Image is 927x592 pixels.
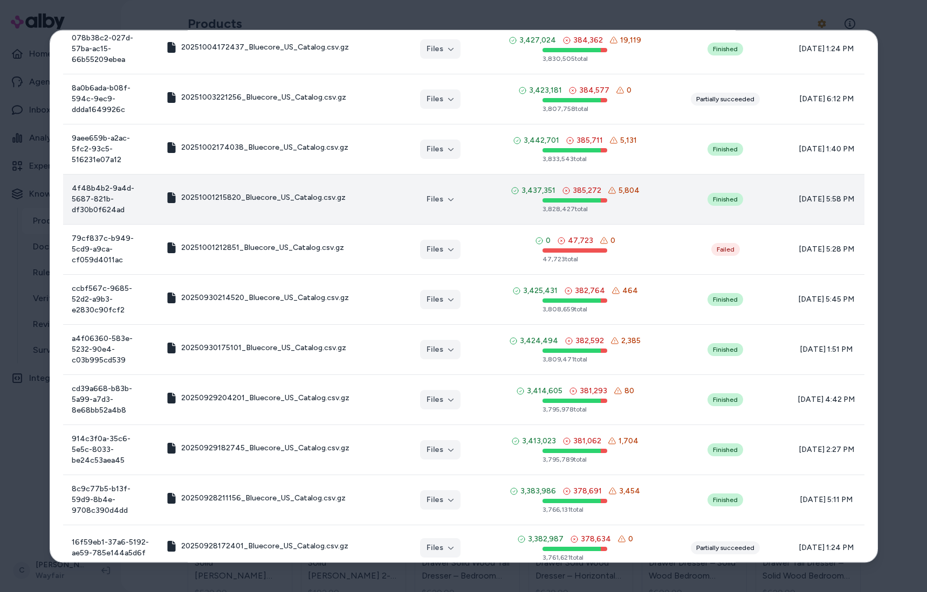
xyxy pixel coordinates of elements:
span: 20251003221256_Bluecore_US_Catalog.csv.gz [181,92,346,103]
button: 20251001212851_Bluecore_US_Catalog.csv.gz [166,242,344,253]
span: 378,634 [581,534,611,545]
div: 3,795,978 total [543,405,607,414]
button: Files [420,390,461,409]
span: 20251002174038_Bluecore_US_Catalog.csv.gz [181,142,348,153]
button: 20251004172437_Bluecore_US_Catalog.csv.gz [166,42,349,53]
button: Files [420,490,461,510]
button: Files [420,240,461,259]
span: 3,383,986 [520,486,556,497]
button: 20250930214520_Bluecore_US_Catalog.csv.gz [166,292,349,303]
span: 381,062 [573,436,601,447]
span: 3,427,024 [519,35,556,46]
button: Files [420,140,461,159]
button: Files [420,39,461,59]
button: Files [420,89,461,109]
span: 385,711 [576,135,603,146]
button: 20251003221256_Bluecore_US_Catalog.csv.gz [166,92,346,103]
button: 20251001215820_Bluecore_US_Catalog.csv.gz [166,192,346,203]
span: 5,804 [619,185,640,196]
div: 3,833,543 total [543,155,607,163]
span: [DATE] 6:12 PM [797,94,855,105]
td: 16f59eb1-37a6-5192-ae59-785e144a5d6f [63,525,157,571]
span: 20251001212851_Bluecore_US_Catalog.csv.gz [181,242,344,253]
td: 4f48b4b2-9a4d-5687-821b-df30b0f624ad [63,175,157,225]
span: 3,382,987 [528,534,564,545]
span: 3,423,181 [529,85,562,96]
span: [DATE] 4:42 PM [797,394,855,405]
span: 382,592 [575,336,604,346]
div: Finished [708,143,743,156]
button: 20250928211156_Bluecore_US_Catalog.csv.gz [166,493,346,504]
span: 378,691 [573,486,602,497]
span: 47,723 [568,235,593,246]
div: 3,766,131 total [543,505,607,514]
td: 9aee659b-a2ac-5fc2-93c5-516231e07a12 [63,124,157,175]
span: [DATE] 5:11 PM [797,495,855,505]
button: Partially succeeded [691,93,760,106]
button: Files [420,538,461,558]
span: [DATE] 1:51 PM [797,344,855,355]
div: 3,807,758 total [543,105,607,113]
span: 20250930214520_Bluecore_US_Catalog.csv.gz [181,292,349,303]
span: [DATE] 5:58 PM [797,194,855,205]
button: Partially succeeded [691,541,760,554]
span: 20250929182745_Bluecore_US_Catalog.csv.gz [181,443,349,454]
span: 385,272 [573,185,601,196]
span: 384,577 [579,85,609,96]
td: 8a0b6ada-b08f-594c-9ec9-ddda1649926c [63,74,157,124]
span: [DATE] 1:40 PM [797,144,855,155]
span: 3,414,605 [527,386,562,396]
span: 19,119 [620,35,641,46]
div: 3,795,789 total [543,455,607,464]
div: 3,808,659 total [543,305,607,314]
span: 0 [627,85,631,96]
span: 20250928211156_Bluecore_US_Catalog.csv.gz [181,493,346,504]
span: 80 [624,386,634,396]
div: Finished [708,293,743,306]
button: Files [420,290,461,309]
span: 3,424,494 [520,336,558,346]
span: [DATE] 5:45 PM [797,294,855,305]
span: 20250930175101_Bluecore_US_Catalog.csv.gz [181,343,346,353]
span: 0 [610,235,615,246]
div: Finished [708,393,743,406]
button: 20250929182745_Bluecore_US_Catalog.csv.gz [166,443,349,454]
span: 3,413,023 [522,436,556,447]
td: 078b38c2-027d-57ba-ac15-66b55209ebea [63,24,157,74]
span: 5,131 [620,135,637,146]
td: 8c9c77b5-b13f-59d9-8b4e-9708c390d4dd [63,475,157,525]
button: 20250929204201_Bluecore_US_Catalog.csv.gz [166,393,349,403]
div: Failed [711,243,740,256]
span: 20250929204201_Bluecore_US_Catalog.csv.gz [181,393,349,403]
span: [DATE] 1:24 PM [797,44,855,54]
button: Files [420,340,461,359]
span: 384,362 [573,35,603,46]
td: 914c3f0a-35c6-5e5c-8033-be24c53aea45 [63,425,157,475]
span: 20251004172437_Bluecore_US_Catalog.csv.gz [181,42,349,53]
span: [DATE] 5:28 PM [797,244,855,255]
div: 3,761,621 total [543,553,607,562]
button: Files [420,190,461,209]
div: 3,830,505 total [543,54,607,63]
button: 20251002174038_Bluecore_US_Catalog.csv.gz [166,142,348,153]
span: 3,454 [619,486,640,497]
button: Files [420,440,461,459]
span: [DATE] 1:24 PM [797,542,855,553]
td: 79cf837c-b949-5cd9-a9ca-cf059d4011ac [63,225,157,275]
div: Finished [708,443,743,456]
span: 3,425,431 [523,285,558,296]
div: Finished [708,493,743,506]
span: 464 [622,285,638,296]
span: 381,293 [580,386,607,396]
span: 3,442,701 [524,135,559,146]
div: Finished [708,43,743,55]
